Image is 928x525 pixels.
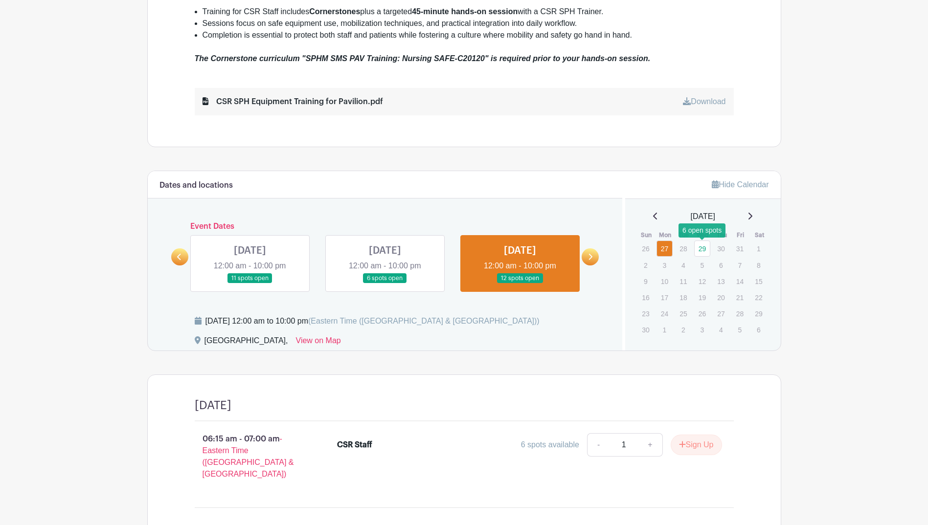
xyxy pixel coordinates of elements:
[638,433,662,457] a: +
[732,290,748,305] p: 21
[205,315,540,327] div: [DATE] 12:00 am to 10:00 pm
[656,241,673,257] a: 27
[713,258,729,273] p: 6
[159,181,233,190] h6: Dates and locations
[195,54,651,63] em: The Cornerstone curriculum "SPHM SMS PAV Training: Nursing SAFE-C20120" is required prior to your...
[713,241,729,256] p: 30
[309,7,360,16] strong: Cornerstones
[637,230,656,240] th: Sun
[203,29,734,41] li: Completion is essential to protect both staff and patients while fostering a culture where mobili...
[713,274,729,289] p: 13
[732,322,748,337] p: 5
[750,306,767,321] p: 29
[203,18,734,29] li: Sessions focus on safe equipment use, mobilization techniques, and practical integration into dai...
[675,258,691,273] p: 4
[675,274,691,289] p: 11
[203,96,383,108] div: CSR SPH Equipment Training for Pavilion.pdf
[195,398,231,413] h4: [DATE]
[750,290,767,305] p: 22
[683,97,725,106] a: Download
[521,439,579,451] div: 6 spots available
[679,223,725,238] div: 6 open spots
[694,290,710,305] p: 19
[637,274,654,289] p: 9
[656,274,673,289] p: 10
[412,7,518,16] strong: 45-minute hands-on session
[587,433,610,457] a: -
[732,241,748,256] p: 31
[675,230,694,240] th: Tue
[671,435,722,455] button: Sign Up
[179,429,322,484] p: 06:15 am - 07:00 am
[694,258,710,273] p: 5
[712,180,769,189] a: Hide Calendar
[637,306,654,321] p: 23
[713,322,729,337] p: 4
[637,241,654,256] p: 26
[675,322,691,337] p: 2
[188,222,582,231] h6: Event Dates
[675,290,691,305] p: 18
[694,274,710,289] p: 12
[750,241,767,256] p: 1
[750,230,769,240] th: Sat
[296,335,341,350] a: View on Map
[203,435,294,478] span: - Eastern Time ([GEOGRAPHIC_DATA] & [GEOGRAPHIC_DATA])
[656,290,673,305] p: 17
[750,322,767,337] p: 6
[203,6,734,18] li: Training for CSR Staff includes plus a targeted with a CSR SPH Trainer.
[337,439,372,451] div: CSR Staff
[637,258,654,273] p: 2
[750,258,767,273] p: 8
[694,306,710,321] p: 26
[691,211,715,222] span: [DATE]
[750,274,767,289] p: 15
[637,322,654,337] p: 30
[656,322,673,337] p: 1
[732,306,748,321] p: 28
[694,322,710,337] p: 3
[732,258,748,273] p: 7
[713,290,729,305] p: 20
[713,306,729,321] p: 27
[656,258,673,273] p: 3
[675,306,691,321] p: 25
[732,274,748,289] p: 14
[308,317,540,325] span: (Eastern Time ([GEOGRAPHIC_DATA] & [GEOGRAPHIC_DATA]))
[694,241,710,257] a: 29
[637,290,654,305] p: 16
[656,230,675,240] th: Mon
[731,230,750,240] th: Fri
[675,241,691,256] p: 28
[204,335,288,350] div: [GEOGRAPHIC_DATA],
[656,306,673,321] p: 24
